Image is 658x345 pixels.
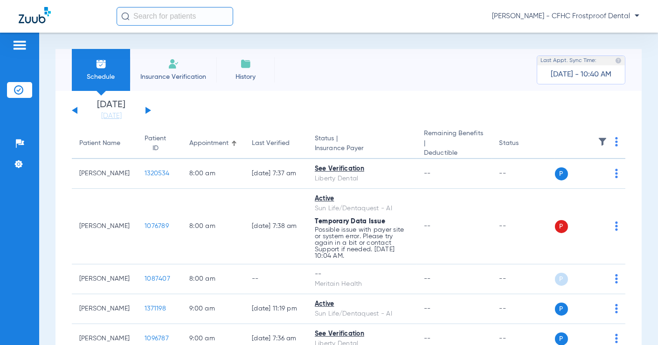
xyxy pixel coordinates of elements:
img: hamburger-icon [12,40,27,51]
div: Last Verified [252,138,300,148]
img: History [240,58,251,69]
td: [DATE] 7:38 AM [244,189,307,264]
td: [PERSON_NAME] [72,264,137,294]
div: See Verification [315,329,409,339]
a: [DATE] [83,111,139,121]
span: 1096787 [145,335,169,342]
span: -- [424,335,431,342]
td: -- [492,189,555,264]
div: Patient Name [79,138,120,148]
span: Temporary Data Issue [315,218,385,225]
img: group-dot-blue.svg [615,221,618,231]
span: History [223,72,268,82]
th: Status | [307,129,416,159]
td: [PERSON_NAME] [72,159,137,189]
span: 1087407 [145,276,170,282]
img: Manual Insurance Verification [168,58,179,69]
td: -- [492,264,555,294]
div: Active [315,194,409,204]
img: last sync help info [615,57,622,64]
td: 8:00 AM [182,264,244,294]
iframe: Chat Widget [611,300,658,345]
span: 1076789 [145,223,169,229]
td: [PERSON_NAME] [72,189,137,264]
div: Appointment [189,138,229,148]
img: group-dot-blue.svg [615,274,618,283]
img: Schedule [96,58,107,69]
span: Schedule [79,72,123,82]
span: P [555,303,568,316]
img: filter.svg [598,137,607,146]
div: Sun Life/Dentaquest - AI [315,309,409,319]
div: Patient ID [145,134,174,153]
img: Search Icon [121,12,130,21]
span: P [555,273,568,286]
span: -- [424,170,431,177]
div: Active [315,299,409,309]
span: Last Appt. Sync Time: [540,56,596,65]
li: [DATE] [83,100,139,121]
div: Sun Life/Dentaquest - AI [315,204,409,214]
span: 1371198 [145,305,166,312]
div: Patient Name [79,138,130,148]
td: -- [492,159,555,189]
td: 9:00 AM [182,294,244,324]
span: Deductible [424,148,484,158]
th: Status [492,129,555,159]
div: Liberty Dental [315,174,409,184]
th: Remaining Benefits | [416,129,492,159]
span: 1320534 [145,170,169,177]
div: Last Verified [252,138,290,148]
td: [DATE] 7:37 AM [244,159,307,189]
span: [PERSON_NAME] - CFHC Frostproof Dental [492,12,639,21]
span: Insurance Payer [315,144,409,153]
div: Appointment [189,138,237,148]
span: [DATE] - 10:40 AM [551,70,611,79]
span: -- [424,276,431,282]
div: -- [315,269,409,279]
img: group-dot-blue.svg [615,169,618,178]
input: Search for patients [117,7,233,26]
td: 8:00 AM [182,159,244,189]
p: Possible issue with payer site or system error. Please try again in a bit or contact Support if n... [315,227,409,259]
td: [DATE] 11:19 PM [244,294,307,324]
img: Zuub Logo [19,7,51,23]
td: -- [492,294,555,324]
span: P [555,167,568,180]
span: Insurance Verification [137,72,209,82]
img: group-dot-blue.svg [615,137,618,146]
td: -- [244,264,307,294]
div: See Verification [315,164,409,174]
div: Meritain Health [315,279,409,289]
span: P [555,220,568,233]
td: [PERSON_NAME] [72,294,137,324]
span: -- [424,223,431,229]
div: Patient ID [145,134,166,153]
td: 8:00 AM [182,189,244,264]
span: -- [424,305,431,312]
